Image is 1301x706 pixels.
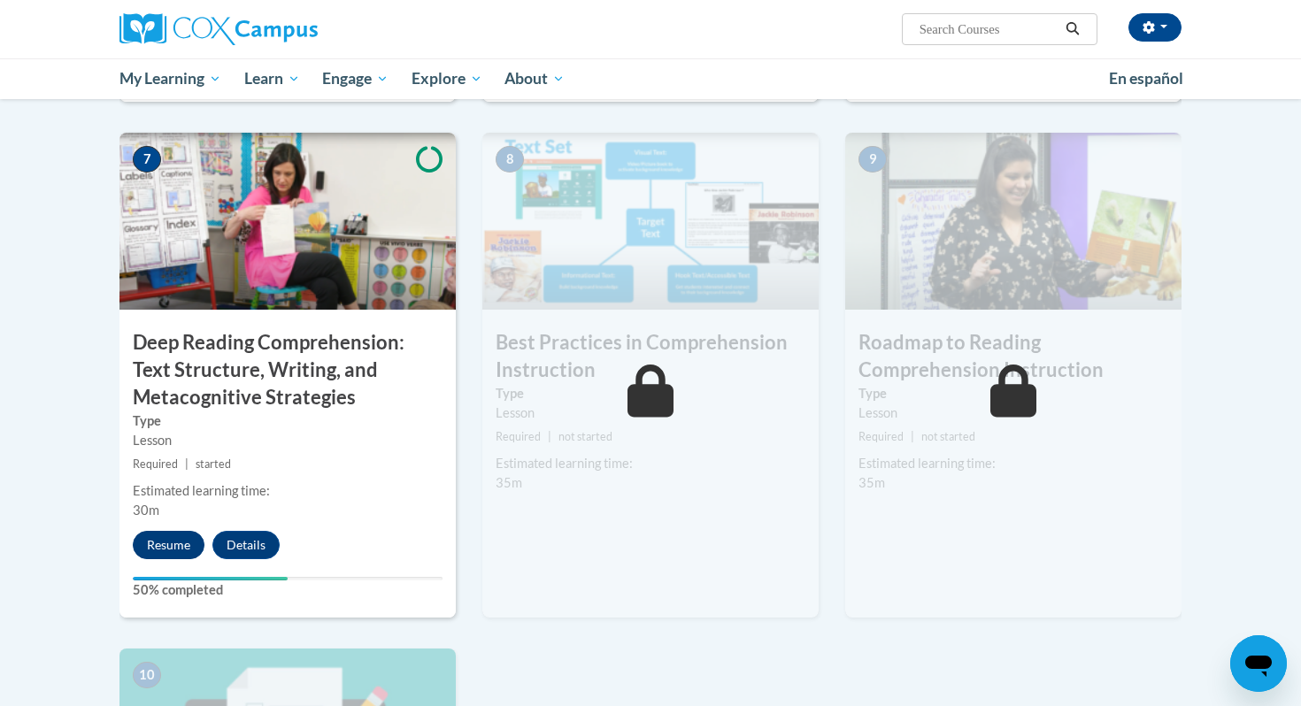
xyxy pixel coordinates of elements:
a: My Learning [108,58,233,99]
img: Course Image [482,133,819,310]
span: My Learning [119,68,221,89]
button: Resume [133,531,204,559]
span: 35m [496,475,522,490]
span: | [911,430,914,443]
div: Lesson [133,431,443,450]
a: Engage [311,58,400,99]
img: Cox Campus [119,13,318,45]
div: Estimated learning time: [858,454,1168,473]
span: About [504,68,565,89]
button: Details [212,531,280,559]
h3: Best Practices in Comprehension Instruction [482,329,819,384]
span: Explore [412,68,482,89]
label: Type [133,411,443,431]
div: Your progress [133,577,288,580]
h3: Deep Reading Comprehension: Text Structure, Writing, and Metacognitive Strategies [119,329,456,411]
input: Search Courses [918,19,1059,40]
span: 7 [133,146,161,173]
h3: Roadmap to Reading Comprehension Instruction [845,329,1182,384]
span: started [196,457,231,471]
img: Course Image [845,133,1182,310]
a: En español [1097,60,1195,97]
label: Type [496,384,805,403]
a: About [494,58,577,99]
span: 35m [858,475,885,490]
span: 10 [133,662,161,688]
span: Engage [322,68,389,89]
span: not started [558,430,612,443]
div: Lesson [858,403,1168,423]
button: Account Settings [1128,13,1182,42]
a: Explore [400,58,494,99]
div: Main menu [93,58,1208,99]
div: Estimated learning time: [496,454,805,473]
span: Required [858,430,904,443]
a: Cox Campus [119,13,456,45]
span: En español [1109,69,1183,88]
img: Course Image [119,133,456,310]
span: Required [133,457,178,471]
span: Learn [244,68,300,89]
div: Lesson [496,403,805,423]
span: 9 [858,146,887,173]
span: | [548,430,551,443]
span: not started [921,430,975,443]
span: 30m [133,503,159,518]
button: Search [1059,19,1086,40]
label: 50% completed [133,580,443,600]
span: 8 [496,146,524,173]
a: Learn [233,58,312,99]
label: Type [858,384,1168,403]
iframe: Button to launch messaging window [1230,635,1287,692]
div: Estimated learning time: [133,481,443,501]
span: | [185,457,189,471]
span: Required [496,430,541,443]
